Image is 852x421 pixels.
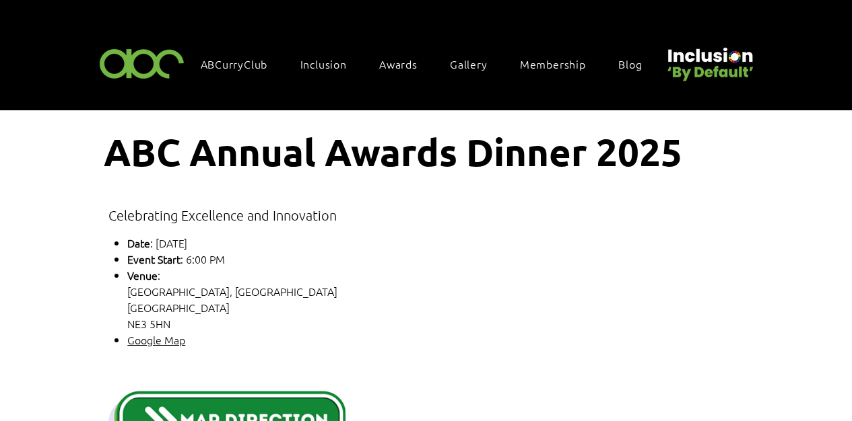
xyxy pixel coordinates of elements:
span: Awards [379,56,418,71]
p: : 6:00 PM [127,251,583,267]
a: Blog [612,50,662,78]
p: : [DATE] [127,235,583,251]
span: ABCurryClub [201,56,268,71]
img: Untitled design (22).png [663,36,756,83]
a: ABCurryClub [194,50,288,78]
span: Membership [520,56,586,71]
nav: Site [194,50,663,78]
a: Membership [513,50,606,78]
div: Inclusion [294,50,367,78]
span: Celebrating Excellence and Innovation [108,207,337,223]
span: Blog [618,56,642,71]
a: Gallery [443,50,508,78]
div: Awards [372,50,438,78]
span: Date [127,235,150,250]
span: Event Start [127,252,181,266]
a: Google Map [127,332,185,347]
span: ABC Annual Awards Dinner 2025 [104,128,682,175]
span: Inclusion [300,56,347,71]
img: ABC-Logo-Blank-Background-01-01-2.png [96,43,189,83]
span: Gallery [450,56,488,71]
p: : [GEOGRAPHIC_DATA], [GEOGRAPHIC_DATA] [GEOGRAPHIC_DATA] NE3 5HN [127,267,583,332]
span: Venue [127,268,158,282]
